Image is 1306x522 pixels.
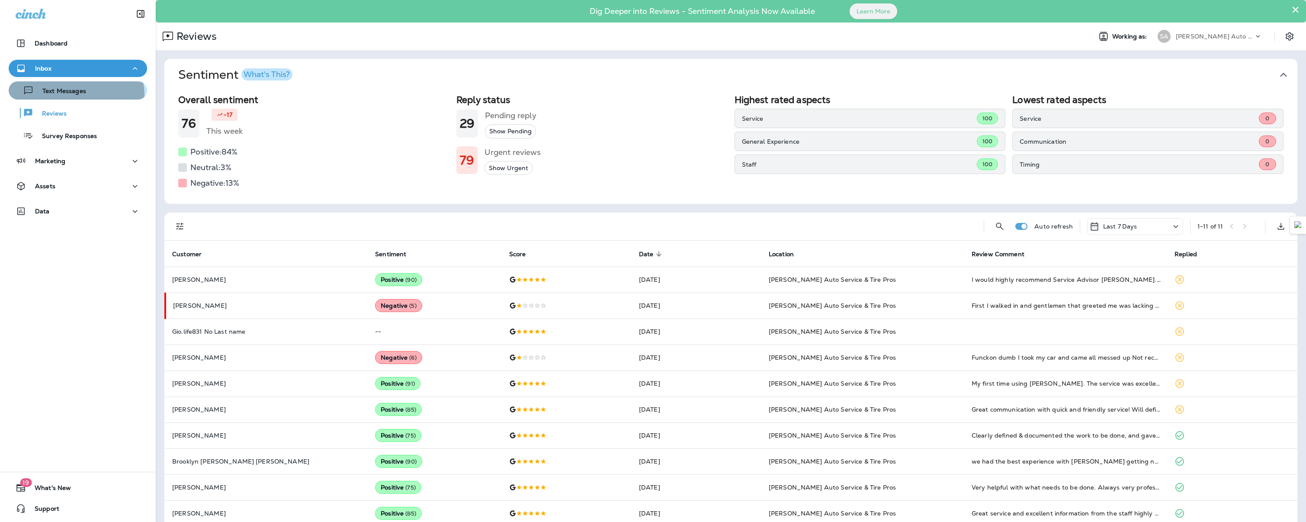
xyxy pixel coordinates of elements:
[1291,3,1300,16] button: Close
[35,208,50,215] p: Data
[375,507,422,520] div: Positive
[368,319,502,345] td: --
[485,161,533,175] button: Show Urgent
[972,379,1161,388] div: My first time using Sullivan’s. The service was excellent. Price was fair and they were very comp...
[9,126,147,145] button: Survey Responses
[972,301,1161,310] div: First I walked in and gentlemen that greeted me was lacking customer service skills really need s...
[509,251,526,258] span: Score
[769,483,896,491] span: [PERSON_NAME] Auto Service & Tire Pros
[742,161,977,168] p: Staff
[172,406,361,413] p: [PERSON_NAME]
[405,406,416,413] span: ( 85 )
[972,250,1036,258] span: Review Comment
[409,302,416,309] span: ( 5 )
[1020,138,1259,145] p: Communication
[9,479,147,496] button: 19What's New
[405,510,416,517] span: ( 85 )
[972,251,1024,258] span: Review Comment
[190,161,231,174] h5: Neutral: 3 %
[460,153,474,168] h1: 79
[991,218,1008,235] button: Search Reviews
[172,328,361,335] p: Gio.life831 No Last name
[1265,138,1269,145] span: 0
[485,145,541,159] h5: Urgent reviews
[171,59,1304,91] button: SentimentWhat's This?
[375,403,422,416] div: Positive
[172,276,361,283] p: [PERSON_NAME]
[972,353,1161,362] div: Funckon dumb I took my car and came all messed up Not recommended Made me pay for them mistake
[375,377,420,390] div: Positive
[1176,33,1254,40] p: [PERSON_NAME] Auto Service & Tire Pros
[375,455,422,468] div: Positive
[769,302,896,309] span: [PERSON_NAME] Auto Service & Tire Pros
[1012,94,1284,105] h2: Lowest rated aspects
[172,251,202,258] span: Customer
[1197,223,1223,230] div: 1 - 11 of 11
[1294,221,1302,229] img: Detect Auto
[735,94,1006,105] h2: Highest rated aspects
[172,354,361,361] p: [PERSON_NAME]
[456,94,728,105] h2: Reply status
[565,10,840,13] p: Dig Deeper into Reviews - Sentiment Analysis Now Available
[9,152,147,170] button: Marketing
[460,116,475,131] h1: 29
[178,68,292,82] h1: Sentiment
[375,273,422,286] div: Positive
[172,432,361,439] p: [PERSON_NAME]
[9,35,147,52] button: Dashboard
[178,94,449,105] h2: Overall sentiment
[9,500,147,517] button: Support
[164,91,1297,204] div: SentimentWhat's This?
[409,354,416,361] span: ( 6 )
[35,158,65,164] p: Marketing
[206,124,243,138] h5: This week
[485,109,536,122] h5: Pending reply
[972,509,1161,518] div: Great service and excellent information from the staff highly recommend getting your vehicle repa...
[173,30,217,43] p: Reviews
[639,250,665,258] span: Date
[632,293,762,319] td: [DATE]
[35,65,51,72] p: Inbox
[128,5,153,23] button: Collapse Sidebar
[982,161,992,168] span: 100
[509,250,537,258] span: Score
[375,351,422,364] div: Negative
[33,132,97,141] p: Survey Responses
[9,203,147,220] button: Data
[769,251,794,258] span: Location
[632,371,762,396] td: [DATE]
[172,250,213,258] span: Customer
[632,474,762,500] td: [DATE]
[375,481,421,494] div: Positive
[639,251,654,258] span: Date
[1174,251,1197,258] span: Replied
[769,250,805,258] span: Location
[405,432,416,439] span: ( 75 )
[224,110,232,119] p: -17
[632,319,762,345] td: [DATE]
[1020,161,1259,168] p: Timing
[35,183,55,190] p: Assets
[9,104,147,122] button: Reviews
[1112,33,1149,40] span: Working as:
[190,145,237,159] h5: Positive: 84 %
[35,40,67,47] p: Dashboard
[769,354,896,361] span: [PERSON_NAME] Auto Service & Tire Pros
[972,275,1161,284] div: I would highly recommend Service Advisor Adrian Alvarez. He explained the service with photos and...
[769,380,896,387] span: [PERSON_NAME] Auto Service & Tire Pros
[769,406,896,413] span: [PERSON_NAME] Auto Service & Tire Pros
[20,478,32,487] span: 19
[9,81,147,100] button: Text Messages
[34,87,86,96] p: Text Messages
[982,138,992,145] span: 100
[375,250,417,258] span: Sentiment
[26,484,71,495] span: What's New
[632,396,762,422] td: [DATE]
[9,177,147,195] button: Assets
[1272,218,1290,235] button: Export as CSV
[405,380,415,387] span: ( 91 )
[850,3,897,19] button: Learn More
[632,448,762,474] td: [DATE]
[632,345,762,371] td: [DATE]
[172,380,361,387] p: [PERSON_NAME]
